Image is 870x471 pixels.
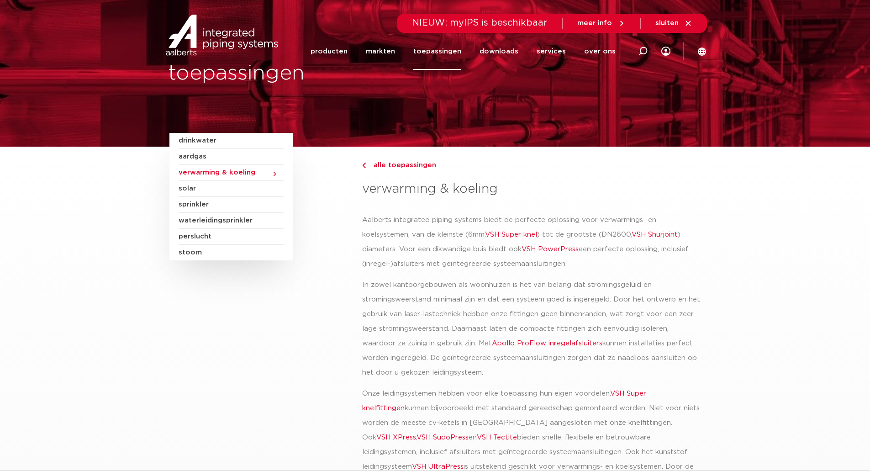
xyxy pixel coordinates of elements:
[485,231,537,238] a: VSH Super knel
[362,160,701,171] a: alle toepassingen
[577,20,612,26] span: meer info
[179,213,284,229] a: waterleidingsprinkler
[661,33,670,70] div: my IPS
[362,180,701,198] h3: verwarming & koeling
[179,165,284,181] a: verwarming & koeling
[577,19,626,27] a: meer info
[584,33,616,70] a: over ons
[179,133,284,149] a: drinkwater
[179,181,284,197] a: solar
[376,434,416,441] a: VSH XPress
[368,162,436,169] span: alle toepassingen
[492,340,602,347] a: Apollo ProFlow inregelafsluiters
[362,278,701,380] p: In zowel kantoorgebouwen als woonhuizen is het van belang dat stromingsgeluid en stromingsweersta...
[477,434,517,441] a: VSH Tectite
[655,20,679,26] span: sluiten
[362,213,701,271] p: Aalberts integrated piping systems biedt de perfecte oplossing voor verwarmings- en koelsystemen,...
[311,33,616,70] nav: Menu
[311,33,348,70] a: producten
[655,19,692,27] a: sluiten
[412,18,548,27] span: NIEUW: myIPS is beschikbaar
[413,33,461,70] a: toepassingen
[522,246,579,253] a: VSH PowerPress
[417,434,469,441] a: VSH SudoPress
[366,33,395,70] a: markten
[632,231,678,238] a: VSH Shurjoint
[179,149,284,165] a: aardgas
[537,33,566,70] a: services
[362,163,366,169] img: chevron-right.svg
[168,59,431,88] h1: toepassingen
[179,229,284,245] a: perslucht
[179,197,284,213] a: sprinkler
[412,463,464,470] a: VSH UltraPress
[179,245,284,260] a: stoom
[480,33,518,70] a: downloads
